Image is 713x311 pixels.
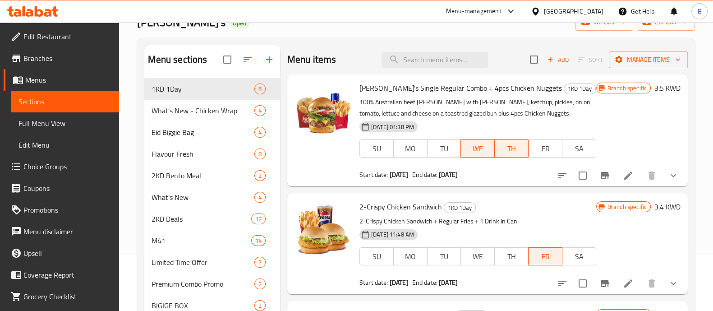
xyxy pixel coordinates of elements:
[494,247,529,265] button: TH
[254,149,266,159] div: items
[393,247,428,265] button: MO
[25,74,112,85] span: Menus
[564,84,595,94] span: 1KD 1Day
[594,165,616,186] button: Branch-specific-item
[18,139,112,150] span: Edit Menu
[255,193,265,202] span: 4
[294,200,352,258] img: 2-Crispy Chicken Sandwich
[359,200,442,214] span: 2-Crispy Chicken Sandwich
[255,85,265,93] span: 6
[431,142,458,155] span: TU
[573,274,592,293] span: Select to update
[152,127,254,138] span: Eid Biggie Bag
[397,250,424,263] span: MO
[532,142,559,155] span: FR
[368,230,418,239] span: [DATE] 11:48 AM
[23,31,112,42] span: Edit Restaurant
[144,143,280,165] div: Flavour Fresh8
[495,139,529,158] button: TH
[465,250,491,263] span: WE
[543,53,572,67] span: Add item
[594,273,616,294] button: Branch-specific-item
[359,81,562,95] span: [PERSON_NAME]'s Single Regular Combo + 4pcs Chicken Nuggets
[412,169,437,181] span: End date:
[23,204,112,215] span: Promotions
[152,279,254,289] span: Premium Combo Promo
[152,149,254,159] span: Flavour Fresh
[152,192,254,203] span: What's New
[393,139,428,158] button: MO
[498,250,525,263] span: TH
[697,6,701,16] span: B
[397,142,424,155] span: MO
[23,248,112,259] span: Upsell
[18,96,112,107] span: Sections
[359,169,388,181] span: Start date:
[546,55,570,65] span: Add
[573,166,592,185] span: Select to update
[251,235,266,246] div: items
[564,84,596,94] div: 1KD 1Day
[359,97,596,119] p: 100% Australian beef [PERSON_NAME] with [PERSON_NAME], ketchup, pickles, onion, tomato, lettuce a...
[460,139,495,158] button: WE
[4,242,119,264] a: Upsell
[144,273,280,295] div: Premium Combo Promo2
[654,200,681,213] h6: 3.4 KWD
[439,277,458,288] b: [DATE]
[562,139,596,158] button: SA
[363,142,390,155] span: SU
[4,286,119,307] a: Grocery Checklist
[11,91,119,112] a: Sections
[148,53,207,66] h2: Menu sections
[566,142,593,155] span: SA
[144,230,280,251] div: M4114
[583,17,626,28] span: import
[11,134,119,156] a: Edit Menu
[152,170,254,181] span: 2KD Bento Meal
[229,19,250,27] span: Open
[254,257,266,268] div: items
[254,300,266,311] div: items
[254,127,266,138] div: items
[604,84,650,93] span: Branch specific
[294,82,352,139] img: Wendy's Single Regular Combo + 4pcs Chicken Nuggets
[4,264,119,286] a: Coverage Report
[4,47,119,69] a: Branches
[254,84,266,94] div: items
[152,300,254,311] div: BIGIGE BOX
[641,273,662,294] button: delete
[229,18,250,29] div: Open
[359,277,388,288] span: Start date:
[255,280,265,288] span: 2
[444,202,476,213] div: 1KD 1Day
[255,258,265,267] span: 7
[252,215,265,223] span: 12
[427,247,461,265] button: TU
[562,247,596,265] button: SA
[359,216,596,227] p: 2-Crispy Chicken Sandwich + Regular Fries + 1 Drink in Can
[552,165,573,186] button: sort-choices
[255,128,265,137] span: 4
[390,277,409,288] b: [DATE]
[604,203,650,211] span: Branch specific
[152,214,251,224] span: 2KD Deals
[23,161,112,172] span: Choice Groups
[623,170,634,181] a: Edit menu item
[641,165,662,186] button: delete
[382,52,488,68] input: search
[252,237,265,245] span: 14
[528,247,562,265] button: FR
[446,6,501,17] div: Menu-management
[662,165,684,186] button: show more
[152,105,254,116] span: What's New - Chicken Wrap
[427,139,461,158] button: TU
[623,278,634,289] a: Edit menu item
[287,53,336,66] h2: Menu items
[144,78,280,100] div: 1KD 1Day6
[258,49,280,70] button: Add section
[616,54,681,65] span: Manage items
